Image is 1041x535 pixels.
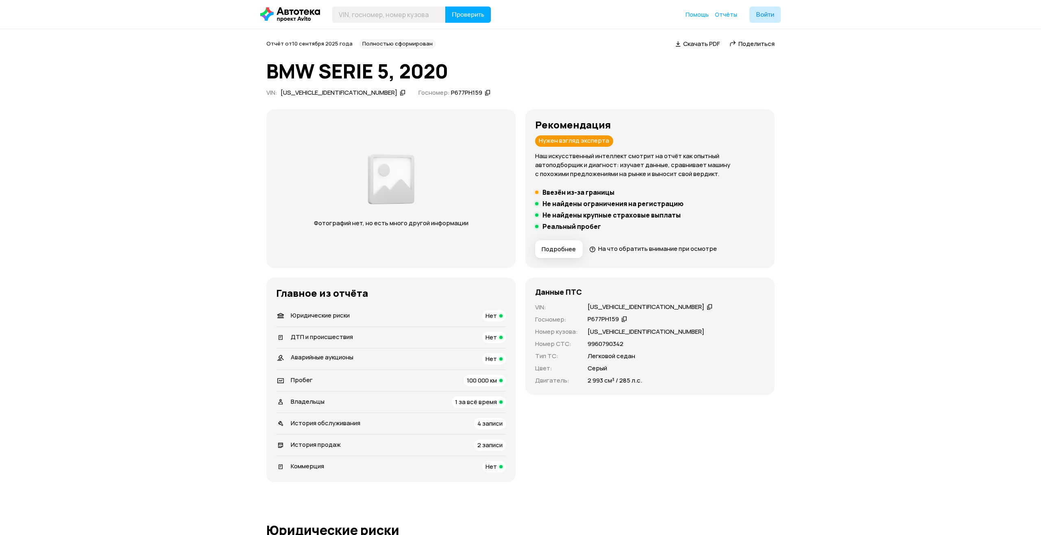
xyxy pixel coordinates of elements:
span: Нет [486,462,497,471]
span: Владельцы [291,397,324,406]
p: VIN : [535,303,578,312]
span: 100 000 км [467,376,497,385]
span: 2 записи [477,441,503,449]
img: d89e54fb62fcf1f0.png [366,150,417,209]
div: Р677РН159 [451,89,482,97]
div: Полностью сформирован [359,39,436,49]
span: Нет [486,333,497,341]
p: Наш искусственный интеллект смотрит на отчёт как опытный автоподборщик и диагност: изучает данные... [535,152,765,178]
span: VIN : [266,88,277,97]
span: Отчёт от 10 сентября 2025 года [266,40,353,47]
div: Нужен взгляд эксперта [535,135,613,147]
span: На что обратить внимание при осмотре [598,244,717,253]
p: Госномер : [535,315,578,324]
span: ДТП и происшествия [291,333,353,341]
span: Помощь [686,11,709,18]
div: [US_VEHICLE_IDENTIFICATION_NUMBER] [281,89,397,97]
a: Поделиться [730,39,775,48]
span: 4 записи [477,419,503,428]
p: Легковой седан [588,352,635,361]
button: Проверить [445,7,491,23]
span: 1 за всё время [455,398,497,406]
span: Поделиться [738,39,775,48]
span: Аварийные аукционы [291,353,353,361]
span: Пробег [291,376,313,384]
div: [US_VEHICLE_IDENTIFICATION_NUMBER] [588,303,704,311]
span: Коммерция [291,462,324,470]
span: История обслуживания [291,419,360,427]
p: 9960790342 [588,339,623,348]
span: История продаж [291,440,341,449]
h5: Не найдены ограничения на регистрацию [542,200,684,208]
button: Подробнее [535,240,583,258]
span: Подробнее [542,245,576,253]
h3: Главное из отчёта [276,287,506,299]
p: Серый [588,364,607,373]
span: Юридические риски [291,311,350,320]
p: Цвет : [535,364,578,373]
button: Войти [749,7,781,23]
p: Номер кузова : [535,327,578,336]
span: Отчёты [715,11,737,18]
p: [US_VEHICLE_IDENTIFICATION_NUMBER] [588,327,704,336]
span: Войти [756,11,774,18]
span: Проверить [452,11,484,18]
p: Номер СТС : [535,339,578,348]
h5: Реальный пробег [542,222,601,231]
h5: Не найдены крупные страховые выплаты [542,211,681,219]
span: Госномер: [418,88,450,97]
h5: Ввезён из-за границы [542,188,614,196]
span: Скачать PDF [683,39,720,48]
p: Тип ТС : [535,352,578,361]
h3: Рекомендация [535,119,765,130]
span: Нет [486,354,497,363]
a: Скачать PDF [675,39,720,48]
p: Двигатель : [535,376,578,385]
h1: BMW SERIE 5, 2020 [266,60,775,82]
span: Нет [486,311,497,320]
h4: Данные ПТС [535,287,582,296]
p: 2 993 см³ / 285 л.с. [588,376,642,385]
a: Помощь [686,11,709,19]
a: На что обратить внимание при осмотре [589,244,717,253]
p: Фотографий нет, но есть много другой информации [306,219,476,228]
div: Р677РН159 [588,315,619,324]
a: Отчёты [715,11,737,19]
input: VIN, госномер, номер кузова [332,7,446,23]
